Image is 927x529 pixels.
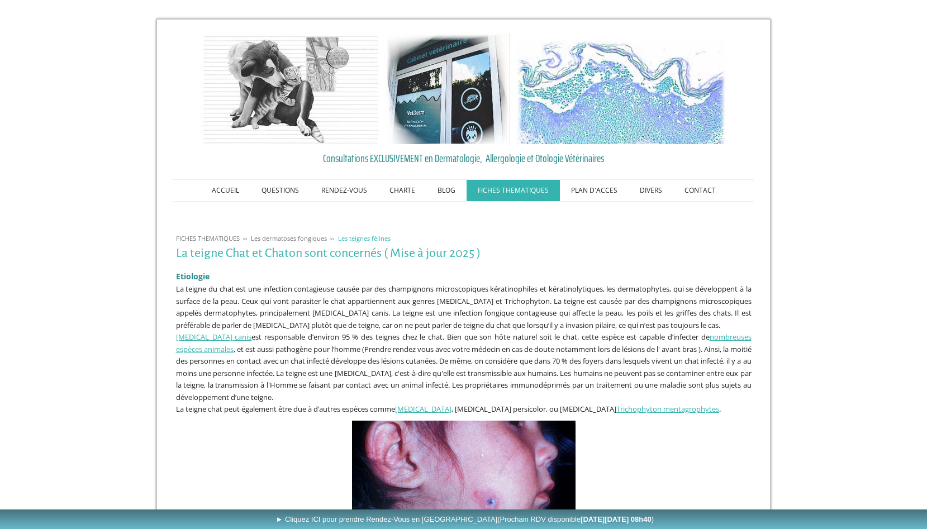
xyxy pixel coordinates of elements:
[616,404,719,414] a: Trichophyton mentagrophytes
[176,332,252,342] a: [MEDICAL_DATA] canis
[251,234,327,242] span: Les dermatoses fongiques
[250,180,310,201] a: QUESTIONS
[673,180,727,201] a: CONTACT
[426,180,467,201] a: BLOG
[467,180,560,201] a: FICHES THEMATIQUES
[176,332,752,402] span: est responsable d’environ 95 % des teignes chez le chat. Bien que son hôte naturel soit le chat, ...
[176,332,752,354] a: nombreuses espèces animales
[176,404,721,414] span: La teigne chat peut également être due à d’autres espèces comme , [MEDICAL_DATA] persicolor, ou [...
[176,234,240,242] span: FICHES THEMATIQUES
[560,180,629,201] a: PLAN D'ACCES
[176,284,752,330] span: La teigne du chat est une infection contagieuse causée par des champignons microscopiques kératin...
[378,180,426,201] a: CHARTE
[173,234,243,242] a: FICHES THEMATIQUES
[581,515,652,523] b: [DATE][DATE] 08h40
[176,246,752,260] h1: La teigne Chat et Chaton sont concernés ( Mise à jour 2025 )
[176,150,752,166] a: Consultations EXCLUSIVEMENT en Dermatologie, Allergologie et Otologie Vétérinaires
[335,234,393,242] a: Les teignes félines
[497,515,654,523] span: (Prochain RDV disponible )
[338,234,391,242] span: Les teignes félines
[201,180,250,201] a: ACCUEIL
[395,404,451,414] a: [MEDICAL_DATA]
[310,180,378,201] a: RENDEZ-VOUS
[176,271,210,282] span: Etiologie
[275,515,654,523] span: ► Cliquez ICI pour prendre Rendez-Vous en [GEOGRAPHIC_DATA]
[629,180,673,201] a: DIVERS
[248,234,330,242] a: Les dermatoses fongiques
